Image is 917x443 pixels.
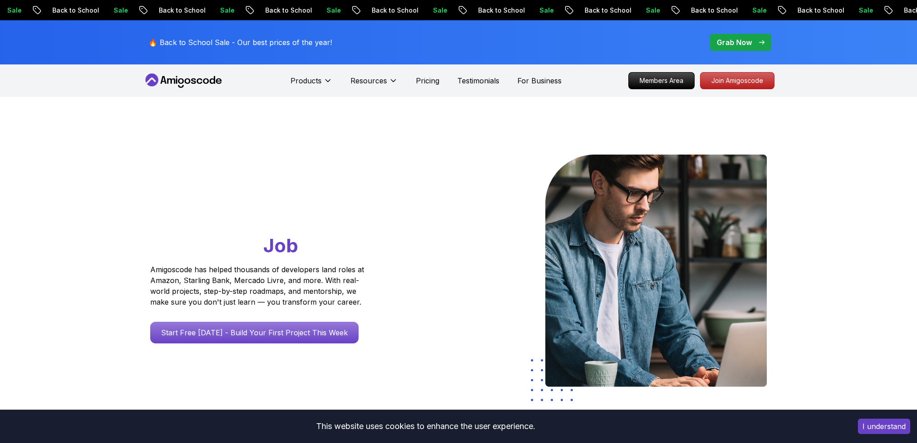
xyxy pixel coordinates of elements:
p: Amigoscode has helped thousands of developers land roles at Amazon, Starling Bank, Mercado Livre,... [150,264,367,307]
p: Back to School [358,6,419,15]
p: Sale [739,6,768,15]
a: Join Amigoscode [700,72,774,89]
p: Sale [419,6,448,15]
button: Resources [350,75,398,93]
p: Resources [350,75,387,86]
button: Products [290,75,332,93]
p: Back to School [39,6,100,15]
a: Members Area [628,72,695,89]
p: Back to School [677,6,739,15]
a: For Business [517,75,562,86]
a: Testimonials [457,75,499,86]
p: Sale [845,6,874,15]
p: Sale [100,6,129,15]
p: Sale [207,6,235,15]
p: Sale [526,6,555,15]
p: Members Area [629,73,694,89]
div: This website uses cookies to enhance the user experience. [7,416,844,436]
p: Back to School [465,6,526,15]
p: Back to School [145,6,207,15]
a: Start Free [DATE] - Build Your First Project This Week [150,322,359,343]
p: Back to School [571,6,632,15]
p: Back to School [252,6,313,15]
p: 🔥 Back to School Sale - Our best prices of the year! [148,37,332,48]
p: Sale [313,6,342,15]
p: Join Amigoscode [700,73,774,89]
img: hero [545,155,767,387]
span: Job [263,234,298,257]
p: Grab Now [717,37,752,48]
button: Accept cookies [858,419,910,434]
p: Back to School [784,6,845,15]
a: Pricing [416,75,439,86]
p: Sale [632,6,661,15]
h1: Go From Learning to Hired: Master Java, Spring Boot & Cloud Skills That Get You the [150,155,399,259]
p: Products [290,75,322,86]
